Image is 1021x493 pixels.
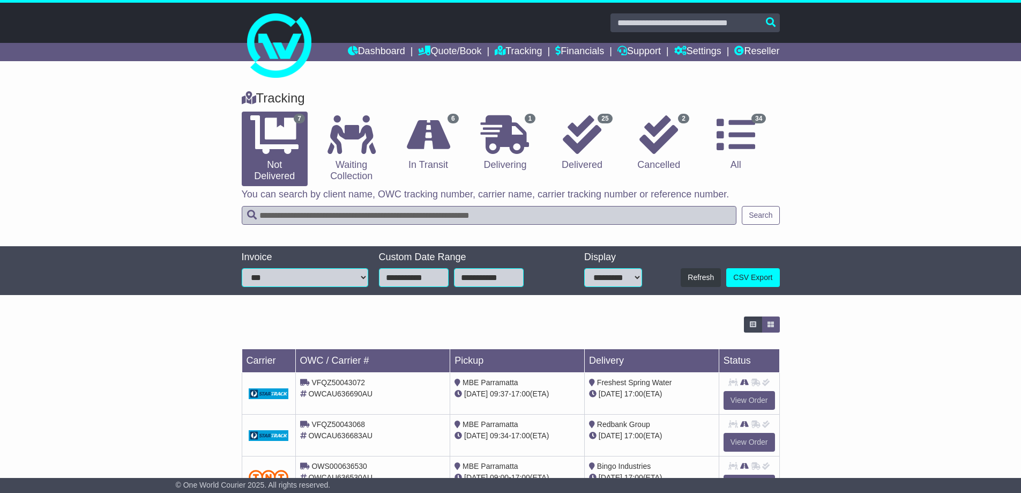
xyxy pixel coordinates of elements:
[308,473,372,482] span: OWCAU636530AU
[624,473,643,482] span: 17:00
[308,389,372,398] span: OWCAU636690AU
[626,112,692,175] a: 2 Cancelled
[490,389,509,398] span: 09:37
[294,114,305,123] span: 7
[395,112,461,175] a: 6 In Transit
[555,43,604,61] a: Financials
[525,114,536,123] span: 1
[249,470,289,484] img: TNT_Domestic.png
[472,112,538,175] a: 1 Delivering
[511,389,530,398] span: 17:00
[599,473,622,482] span: [DATE]
[454,472,580,483] div: - (ETA)
[734,43,779,61] a: Reseller
[598,114,612,123] span: 25
[724,433,775,452] a: View Order
[597,378,672,387] span: Freshest Spring Water
[242,189,780,201] p: You can search by client name, OWC tracking number, carrier name, carrier tracking number or refe...
[617,43,661,61] a: Support
[463,378,518,387] span: MBE Parramatta
[311,378,365,387] span: VFQZ50043072
[464,389,488,398] span: [DATE]
[681,268,721,287] button: Refresh
[236,91,785,106] div: Tracking
[703,112,769,175] a: 34 All
[599,389,622,398] span: [DATE]
[448,114,459,123] span: 6
[348,43,405,61] a: Dashboard
[490,473,509,482] span: 09:00
[589,430,714,442] div: (ETA)
[495,43,542,61] a: Tracking
[724,391,775,410] a: View Order
[249,388,289,399] img: GetCarrierServiceDarkLogo
[450,349,585,373] td: Pickup
[418,43,481,61] a: Quote/Book
[464,431,488,440] span: [DATE]
[249,430,289,441] img: GetCarrierServiceDarkLogo
[511,473,530,482] span: 17:00
[454,430,580,442] div: - (ETA)
[463,420,518,429] span: MBE Parramatta
[295,349,450,373] td: OWC / Carrier #
[589,388,714,400] div: (ETA)
[589,472,714,483] div: (ETA)
[674,43,721,61] a: Settings
[624,389,643,398] span: 17:00
[464,473,488,482] span: [DATE]
[678,114,689,123] span: 2
[549,112,615,175] a: 25 Delivered
[584,252,642,263] div: Display
[742,206,779,225] button: Search
[624,431,643,440] span: 17:00
[597,462,651,470] span: Bingo Industries
[597,420,650,429] span: Redbank Group
[242,349,295,373] td: Carrier
[511,431,530,440] span: 17:00
[379,252,551,263] div: Custom Date Range
[463,462,518,470] span: MBE Parramatta
[599,431,622,440] span: [DATE]
[242,252,368,263] div: Invoice
[311,462,367,470] span: OWS000636530
[719,349,779,373] td: Status
[308,431,372,440] span: OWCAU636683AU
[584,349,719,373] td: Delivery
[751,114,766,123] span: 34
[176,481,331,489] span: © One World Courier 2025. All rights reserved.
[311,420,365,429] span: VFQZ50043068
[242,112,308,186] a: 7 Not Delivered
[318,112,384,186] a: Waiting Collection
[490,431,509,440] span: 09:34
[726,268,779,287] a: CSV Export
[454,388,580,400] div: - (ETA)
